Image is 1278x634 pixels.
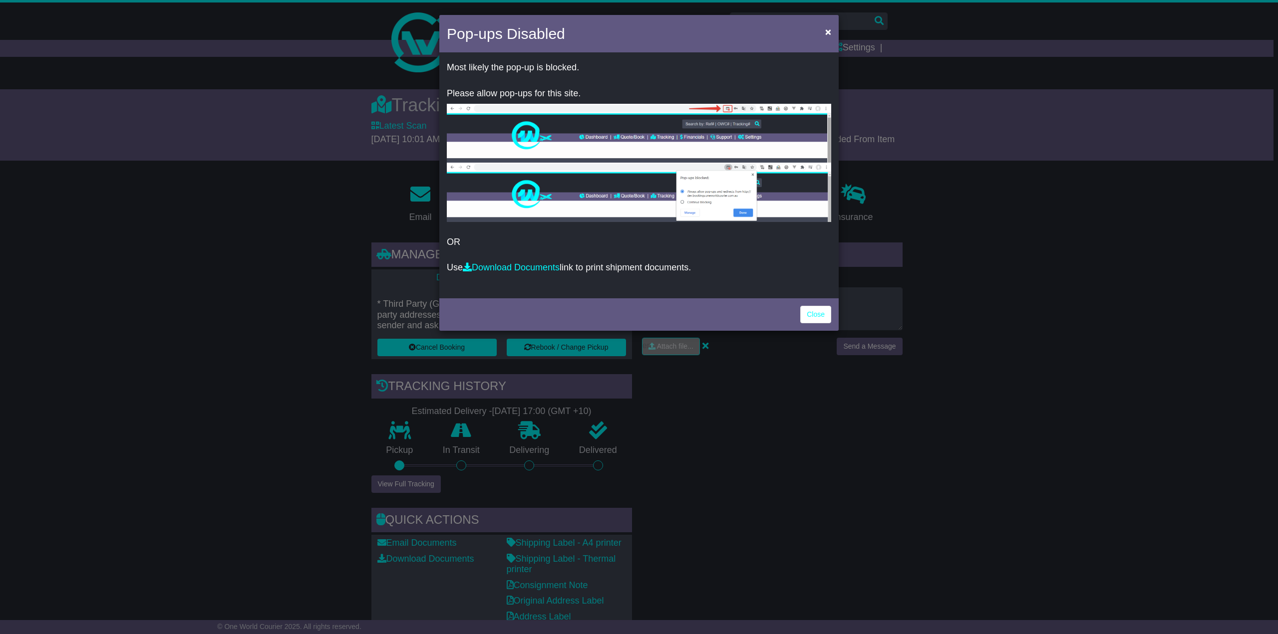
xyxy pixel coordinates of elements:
[463,262,560,272] a: Download Documents
[447,104,831,163] img: allow-popup-1.png
[439,55,839,296] div: OR
[447,62,831,73] p: Most likely the pop-up is blocked.
[825,26,831,37] span: ×
[447,88,831,99] p: Please allow pop-ups for this site.
[820,21,836,42] button: Close
[800,306,831,323] a: Close
[447,22,565,45] h4: Pop-ups Disabled
[447,262,831,273] p: Use link to print shipment documents.
[447,163,831,222] img: allow-popup-2.png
